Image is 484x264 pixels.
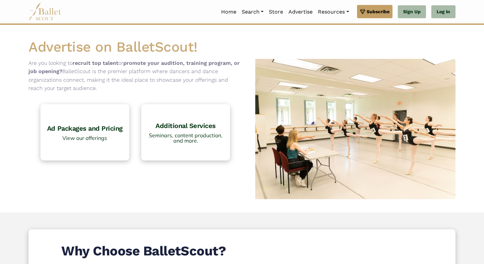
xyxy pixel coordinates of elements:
a: Search [239,5,266,19]
h1: Advertise on BalletScout! [29,38,455,56]
b: recruit top talent [73,60,118,66]
a: Subscribe [357,5,393,18]
a: Advertise [286,5,315,19]
p: Are you looking to or BalletScout is the premier platform where dancers and dance organizations c... [29,59,242,93]
a: Home [218,5,239,19]
a: Log In [431,5,455,19]
h4: Why Choose BalletScout? [61,229,423,260]
span: View our offerings [44,135,126,141]
span: Subscribe [367,8,390,15]
img: gem.svg [360,8,365,15]
b: promote your audition, training program, or job opening? [29,60,240,75]
span: Seminars, content production, and more. [145,133,227,143]
a: Ad Packages and Pricing View our offerings [40,104,129,160]
h4: Additional Services [145,121,227,130]
h4: Ad Packages and Pricing [44,124,126,133]
a: Store [266,5,286,19]
a: Additional Services Seminars, content production, and more. [141,104,230,160]
a: Resources [315,5,351,19]
img: Ballerinas at an audition [242,59,455,199]
a: Sign Up [398,5,426,19]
